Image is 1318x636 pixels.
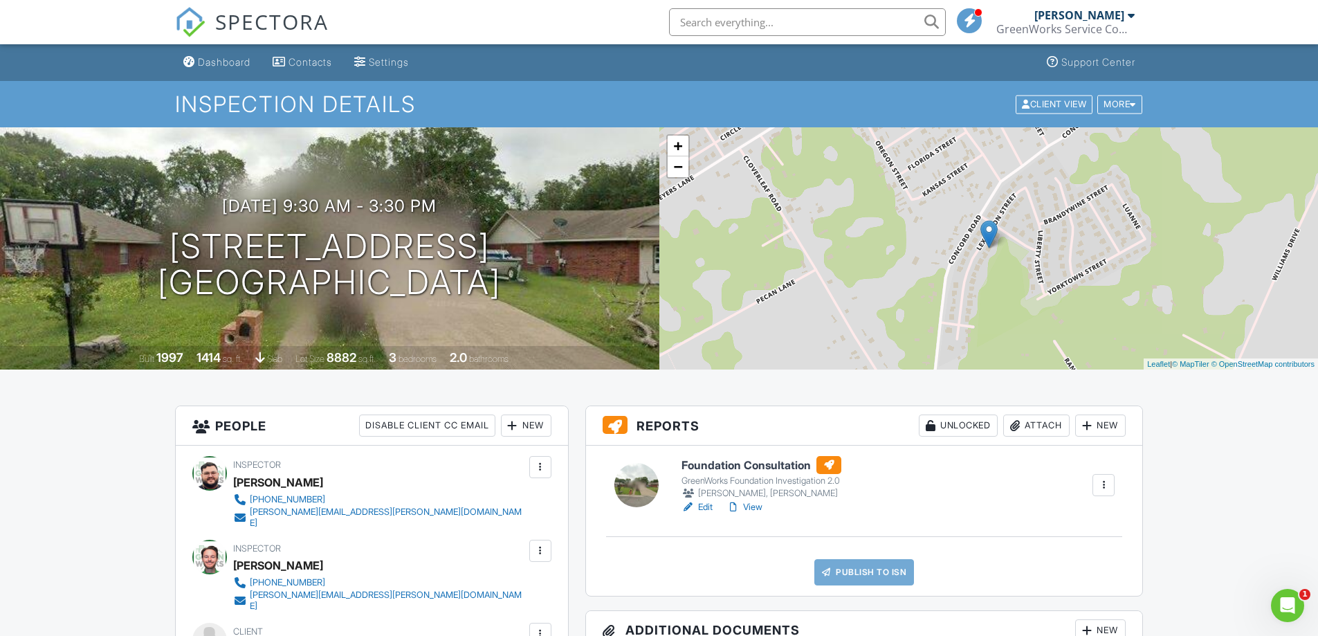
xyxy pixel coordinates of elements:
div: GreenWorks Foundation Investigation 2.0 [681,475,841,487]
div: [PERSON_NAME][EMAIL_ADDRESS][PERSON_NAME][DOMAIN_NAME] [250,507,526,529]
a: Dashboard [178,50,256,75]
span: slab [267,354,282,364]
a: Publish to ISN [814,559,914,585]
a: View [726,500,762,514]
h1: [STREET_ADDRESS] [GEOGRAPHIC_DATA] [158,228,501,302]
div: Dashboard [198,56,250,68]
span: Inspector [233,543,281,554]
div: Client View [1016,95,1092,113]
div: [PERSON_NAME], [PERSON_NAME] [681,487,841,500]
span: Built [139,354,154,364]
h3: [DATE] 9:30 am - 3:30 pm [222,197,437,215]
a: [PHONE_NUMBER] [233,493,526,507]
iframe: Intercom live chat [1271,589,1304,622]
a: Support Center [1041,50,1141,75]
span: sq.ft. [358,354,376,364]
h3: Reports [586,406,1143,446]
div: GreenWorks Service Company [996,22,1135,36]
div: | [1144,358,1318,370]
input: Search everything... [669,8,946,36]
span: Inspector [233,460,281,470]
span: Lot Size [295,354,324,364]
a: [PHONE_NUMBER] [233,576,526,590]
div: 1414 [196,350,221,365]
a: Zoom out [668,156,688,177]
h3: People [176,406,568,446]
div: New [1075,415,1126,437]
a: Edit [681,500,713,514]
a: Contacts [267,50,338,75]
h6: Foundation Consultation [681,456,841,474]
span: sq. ft. [223,354,242,364]
div: 1997 [156,350,183,365]
div: Disable Client CC Email [359,415,495,437]
div: [PERSON_NAME] [233,472,323,493]
span: bedrooms [399,354,437,364]
a: Zoom in [668,136,688,156]
a: Foundation Consultation GreenWorks Foundation Investigation 2.0 [PERSON_NAME], [PERSON_NAME] [681,456,841,500]
div: Attach [1003,415,1070,437]
a: Leaflet [1147,360,1170,368]
span: bathrooms [469,354,509,364]
div: [PERSON_NAME] [1034,8,1124,22]
h1: Inspection Details [175,92,1144,116]
div: Settings [369,56,409,68]
a: © OpenStreetMap contributors [1211,360,1315,368]
div: Contacts [289,56,332,68]
img: The Best Home Inspection Software - Spectora [175,7,205,37]
div: [PERSON_NAME][EMAIL_ADDRESS][PERSON_NAME][DOMAIN_NAME] [250,590,526,612]
div: [PHONE_NUMBER] [250,494,325,505]
span: 1 [1299,589,1310,600]
a: [PERSON_NAME][EMAIL_ADDRESS][PERSON_NAME][DOMAIN_NAME] [233,590,526,612]
div: [PERSON_NAME] [233,555,323,576]
a: Client View [1014,98,1096,109]
div: More [1097,95,1142,113]
div: Unlocked [919,415,998,437]
a: SPECTORA [175,19,329,48]
div: [PHONE_NUMBER] [250,577,325,588]
div: 2.0 [450,350,467,365]
div: New [501,415,551,437]
div: 8882 [327,350,356,365]
div: Support Center [1061,56,1135,68]
div: 3 [389,350,396,365]
a: [PERSON_NAME][EMAIL_ADDRESS][PERSON_NAME][DOMAIN_NAME] [233,507,526,529]
a: Settings [349,50,414,75]
span: SPECTORA [215,7,329,36]
a: © MapTiler [1172,360,1209,368]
